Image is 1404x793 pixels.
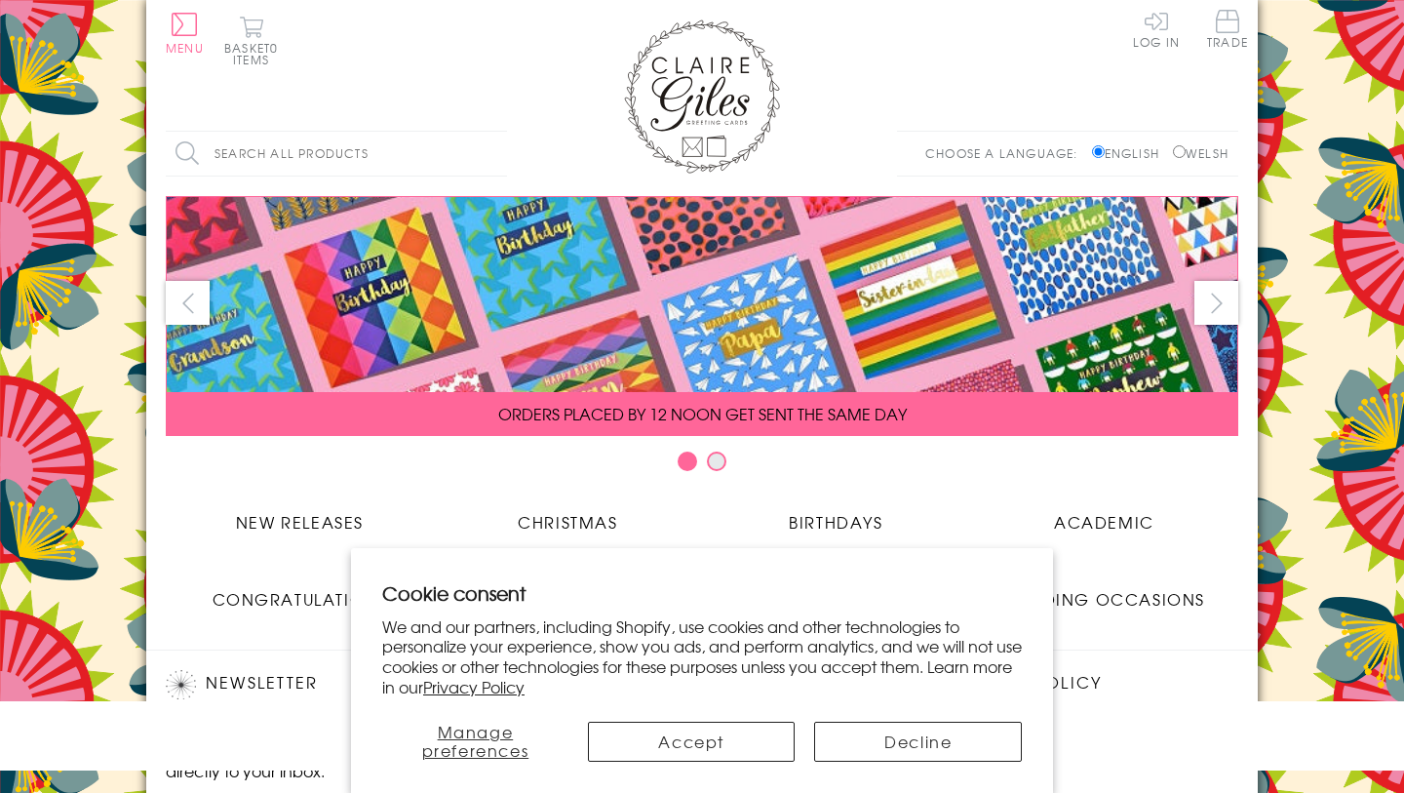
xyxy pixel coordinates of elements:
[166,39,204,57] span: Menu
[1092,144,1169,162] label: English
[213,587,388,611] span: Congratulations
[1054,510,1154,534] span: Academic
[1173,144,1228,162] label: Welsh
[423,675,525,698] a: Privacy Policy
[970,573,1238,611] a: Wedding Occasions
[166,13,204,54] button: Menu
[789,510,882,534] span: Birthdays
[707,452,726,471] button: Carousel Page 2
[814,722,1022,762] button: Decline
[382,722,568,762] button: Manage preferences
[925,144,1088,162] p: Choose a language:
[166,670,497,699] h2: Newsletter
[518,510,617,534] span: Christmas
[1092,145,1105,158] input: English
[1207,10,1248,52] a: Trade
[1173,145,1186,158] input: Welsh
[422,720,529,762] span: Manage preferences
[1207,10,1248,48] span: Trade
[1133,10,1180,48] a: Log In
[498,402,907,425] span: ORDERS PLACED BY 12 NOON GET SENT THE SAME DAY
[970,496,1238,534] a: Academic
[678,452,697,471] button: Carousel Page 1 (Current Slide)
[166,496,434,534] a: New Releases
[382,616,1022,697] p: We and our partners, including Shopify, use cookies and other technologies to personalize your ex...
[588,722,796,762] button: Accept
[624,20,780,174] img: Claire Giles Greetings Cards
[224,16,278,65] button: Basket0 items
[382,579,1022,607] h2: Cookie consent
[166,451,1238,481] div: Carousel Pagination
[166,132,507,176] input: Search all products
[1194,281,1238,325] button: next
[233,39,278,68] span: 0 items
[702,496,970,534] a: Birthdays
[487,132,507,176] input: Search
[166,281,210,325] button: prev
[1003,587,1205,611] span: Wedding Occasions
[236,510,364,534] span: New Releases
[166,573,434,611] a: Congratulations
[434,496,702,534] a: Christmas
